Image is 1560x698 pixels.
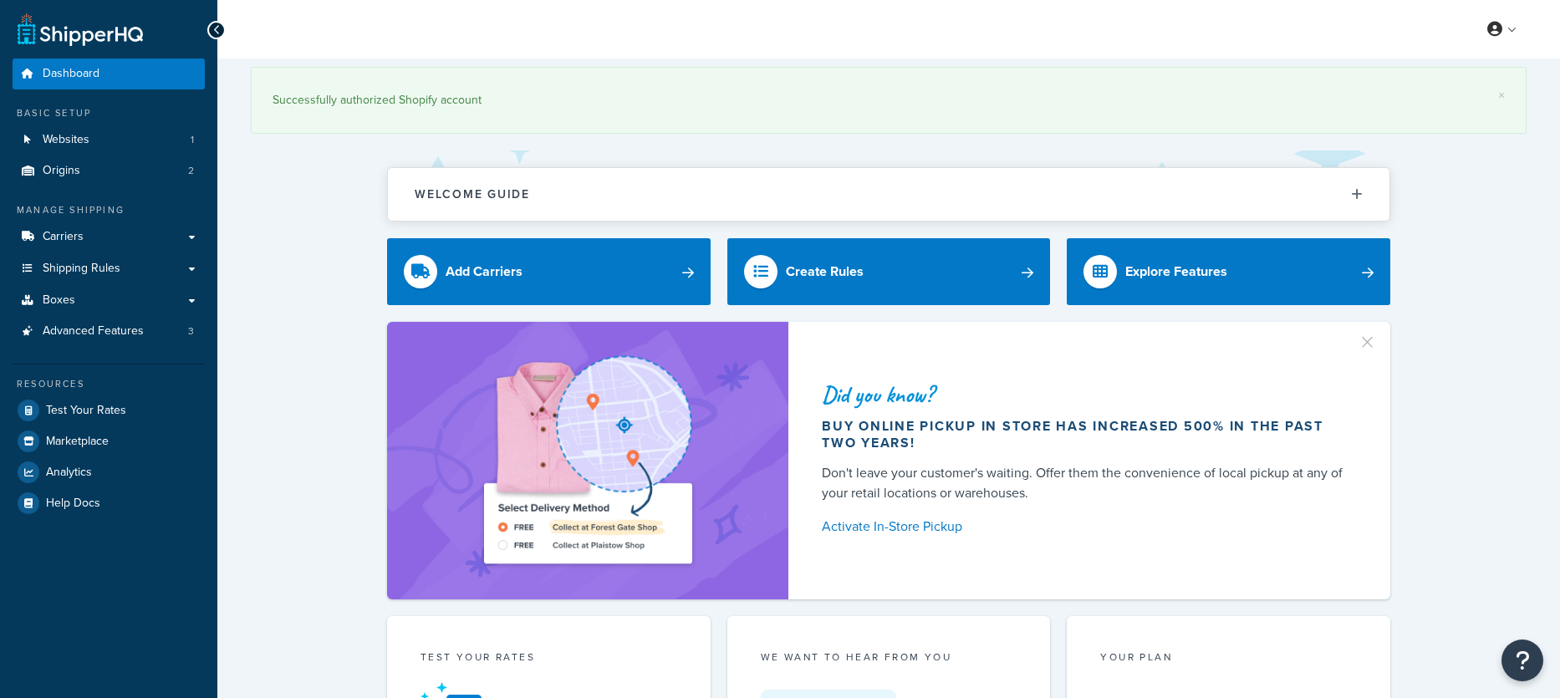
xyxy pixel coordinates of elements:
[727,238,1051,305] a: Create Rules
[43,164,80,178] span: Origins
[446,260,523,283] div: Add Carriers
[13,125,205,155] a: Websites1
[191,133,194,147] span: 1
[786,260,864,283] div: Create Rules
[13,316,205,347] a: Advanced Features3
[13,125,205,155] li: Websites
[46,435,109,449] span: Marketplace
[13,155,205,186] li: Origins
[43,324,144,339] span: Advanced Features
[388,168,1389,221] button: Welcome Guide
[13,377,205,391] div: Resources
[46,466,92,480] span: Analytics
[43,262,120,276] span: Shipping Rules
[13,426,205,456] a: Marketplace
[387,238,711,305] a: Add Carriers
[1498,89,1505,102] a: ×
[13,457,205,487] a: Analytics
[13,155,205,186] a: Origins2
[822,515,1350,538] a: Activate In-Store Pickup
[43,67,99,81] span: Dashboard
[1100,650,1357,669] div: Your Plan
[43,230,84,244] span: Carriers
[13,59,205,89] a: Dashboard
[43,293,75,308] span: Boxes
[761,650,1017,665] p: we want to hear from you
[46,404,126,418] span: Test Your Rates
[13,253,205,284] a: Shipping Rules
[188,324,194,339] span: 3
[273,89,1505,112] div: Successfully authorized Shopify account
[13,488,205,518] a: Help Docs
[13,395,205,425] a: Test Your Rates
[822,463,1350,503] div: Don't leave your customer's waiting. Offer them the convenience of local pickup at any of your re...
[1067,238,1390,305] a: Explore Features
[436,347,739,574] img: ad-shirt-map-b0359fc47e01cab431d101c4b569394f6a03f54285957d908178d52f29eb9668.png
[46,497,100,511] span: Help Docs
[421,650,677,669] div: Test your rates
[415,188,530,201] h2: Welcome Guide
[1125,260,1227,283] div: Explore Features
[188,164,194,178] span: 2
[13,106,205,120] div: Basic Setup
[1501,639,1543,681] button: Open Resource Center
[43,133,89,147] span: Websites
[822,418,1350,451] div: Buy online pickup in store has increased 500% in the past two years!
[13,316,205,347] li: Advanced Features
[13,285,205,316] a: Boxes
[13,203,205,217] div: Manage Shipping
[822,383,1350,406] div: Did you know?
[13,222,205,252] a: Carriers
